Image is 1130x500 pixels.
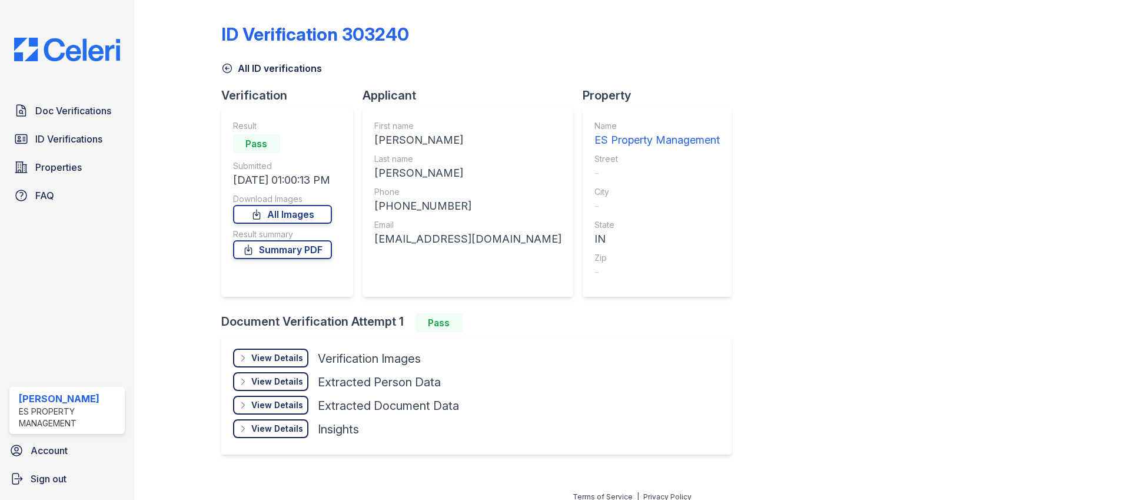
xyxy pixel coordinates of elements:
[594,120,720,148] a: Name ES Property Management
[374,165,561,181] div: [PERSON_NAME]
[9,184,125,207] a: FAQ
[374,132,561,148] div: [PERSON_NAME]
[221,313,741,332] div: Document Verification Attempt 1
[5,38,129,61] img: CE_Logo_Blue-a8612792a0a2168367f1c8372b55b34899dd931a85d93a1a3d3e32e68fde9ad4.png
[35,104,111,118] span: Doc Verifications
[594,153,720,165] div: Street
[251,399,303,411] div: View Details
[233,193,332,205] div: Download Images
[233,240,332,259] a: Summary PDF
[594,132,720,148] div: ES Property Management
[251,423,303,435] div: View Details
[594,231,720,247] div: IN
[594,219,720,231] div: State
[374,186,561,198] div: Phone
[233,205,332,224] a: All Images
[9,155,125,179] a: Properties
[363,87,583,104] div: Applicant
[35,160,82,174] span: Properties
[374,153,561,165] div: Last name
[594,120,720,132] div: Name
[9,127,125,151] a: ID Verifications
[233,160,332,172] div: Submitted
[318,350,421,367] div: Verification Images
[583,87,741,104] div: Property
[374,120,561,132] div: First name
[19,392,120,406] div: [PERSON_NAME]
[318,421,359,438] div: Insights
[221,61,322,75] a: All ID verifications
[251,376,303,388] div: View Details
[1081,453,1118,488] iframe: chat widget
[318,374,441,390] div: Extracted Person Data
[31,472,67,486] span: Sign out
[221,87,363,104] div: Verification
[594,264,720,280] div: -
[233,229,332,240] div: Result summary
[233,120,332,132] div: Result
[416,313,463,332] div: Pass
[5,467,129,491] a: Sign out
[35,132,102,146] span: ID Verifications
[35,188,54,203] span: FAQ
[31,443,68,458] span: Account
[318,398,459,414] div: Extracted Document Data
[233,172,332,188] div: [DATE] 01:00:13 PM
[221,24,409,45] div: ID Verification 303240
[9,99,125,122] a: Doc Verifications
[5,439,129,462] a: Account
[594,186,720,198] div: City
[233,134,280,153] div: Pass
[374,198,561,214] div: [PHONE_NUMBER]
[374,231,561,247] div: [EMAIL_ADDRESS][DOMAIN_NAME]
[594,165,720,181] div: -
[594,252,720,264] div: Zip
[251,352,303,364] div: View Details
[374,219,561,231] div: Email
[19,406,120,429] div: ES Property Management
[594,198,720,214] div: -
